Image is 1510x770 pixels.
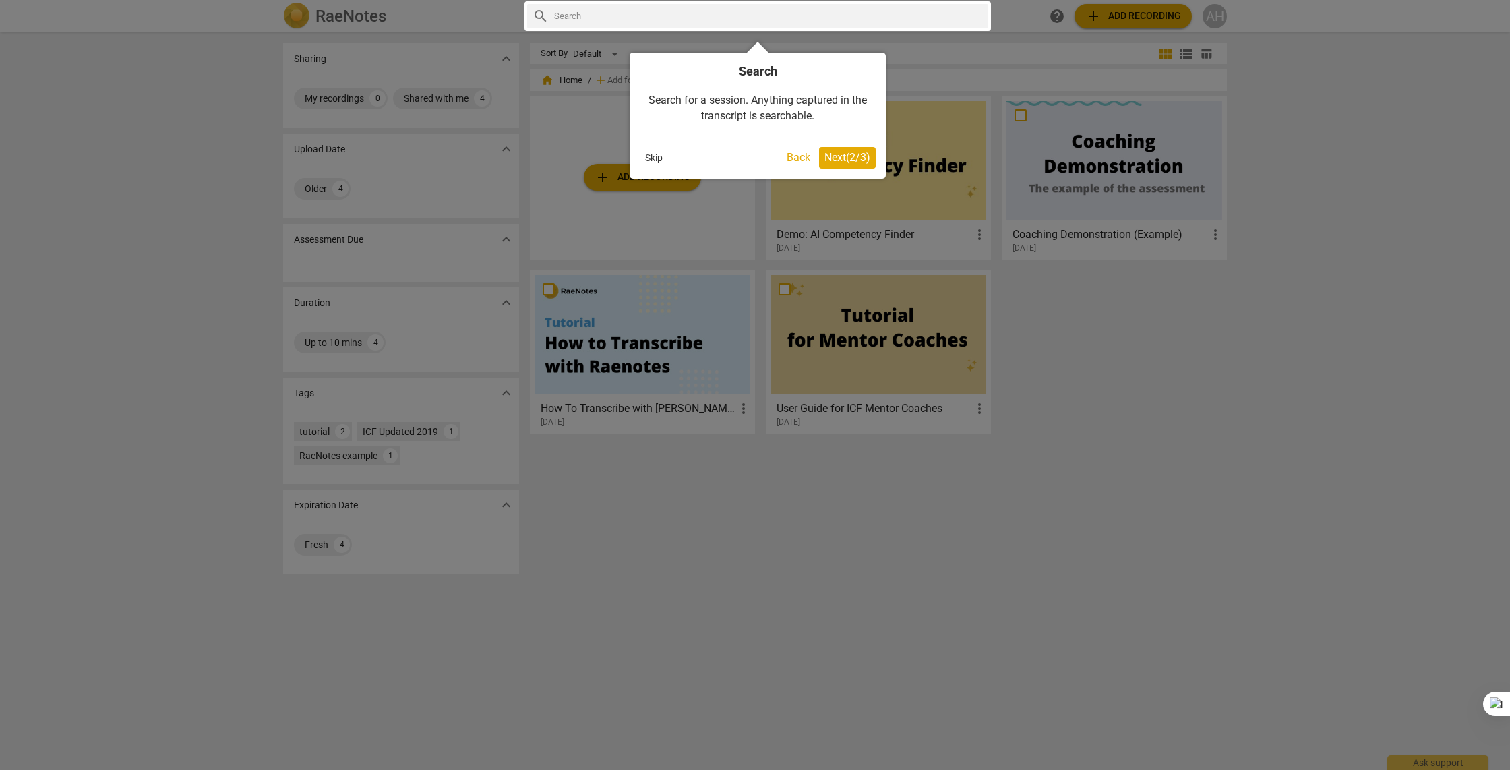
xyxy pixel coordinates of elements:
div: Search for a session. Anything captured in the transcript is searchable. [640,80,876,137]
button: Next [819,147,876,169]
h4: Search [640,63,876,80]
button: Back [781,147,816,169]
span: Next ( 2 / 3 ) [824,151,870,164]
button: Skip [640,148,668,168]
